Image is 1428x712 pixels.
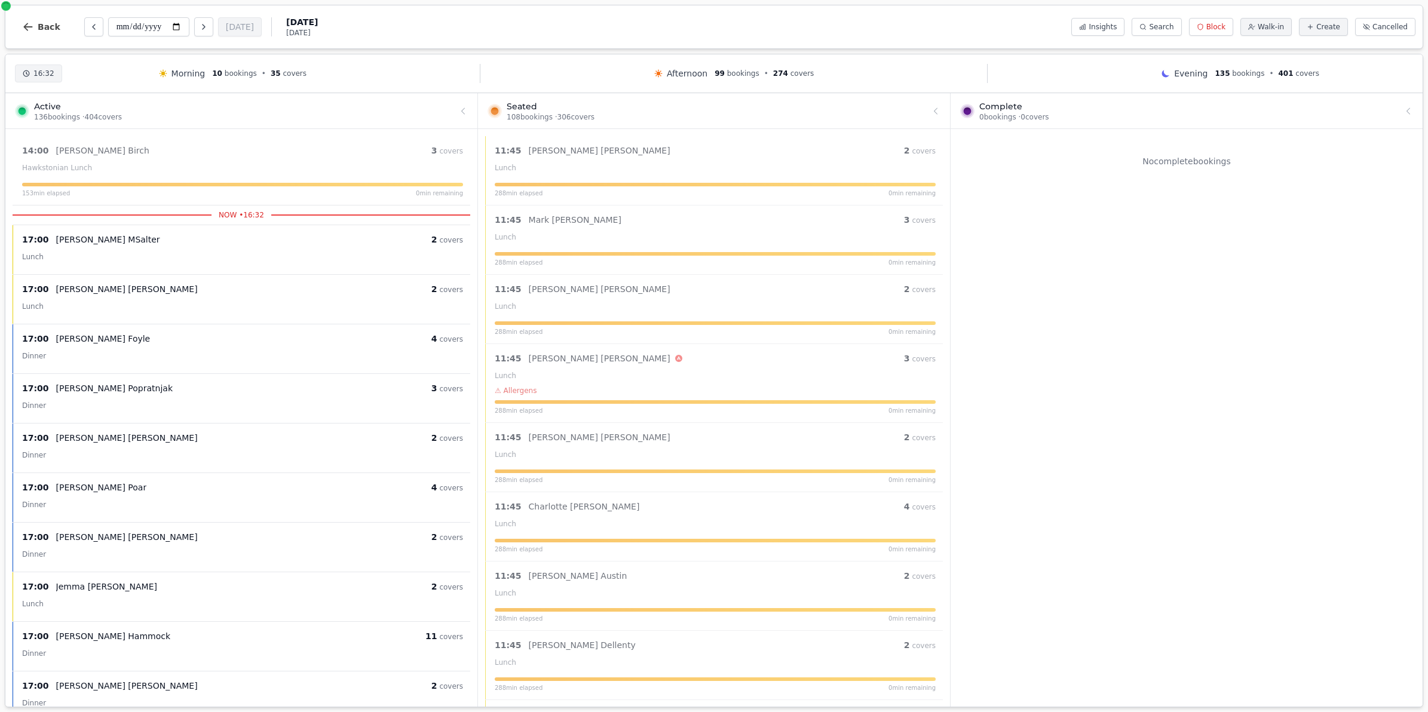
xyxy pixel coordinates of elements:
[56,145,149,156] p: [PERSON_NAME] Birch
[495,214,522,226] span: 11:45
[56,283,198,295] p: [PERSON_NAME] [PERSON_NAME]
[439,286,463,294] span: covers
[22,600,44,608] span: Lunch
[151,484,158,491] svg: Customer message
[22,333,49,345] span: 17:00
[888,614,936,623] span: 0 min remaining
[431,235,437,244] span: 2
[888,545,936,554] span: 0 min remaining
[495,570,522,582] span: 11:45
[1316,22,1340,32] span: Create
[1240,18,1292,36] button: Walk-in
[22,253,44,261] span: Lunch
[495,386,537,395] span: ⚠ Allergens
[1206,22,1225,32] span: Block
[495,233,516,241] span: Lunch
[1299,18,1348,36] button: Create
[56,234,160,245] p: [PERSON_NAME] MSalter
[439,147,463,155] span: covers
[495,372,516,380] span: Lunch
[1372,22,1408,32] span: Cancelled
[431,284,437,294] span: 2
[439,533,463,542] span: covers
[667,67,707,79] span: Afternoon
[495,145,522,156] span: 11:45
[22,699,46,707] span: Dinner
[912,503,936,511] span: covers
[431,483,437,492] span: 4
[212,210,271,220] span: NOW • 16:32
[22,189,70,198] span: 153 min elapsed
[439,484,463,492] span: covers
[22,145,49,156] span: 14:00
[84,17,103,36] button: Previous day
[218,17,262,36] button: [DATE]
[715,69,725,78] span: 99
[904,146,910,155] span: 2
[495,302,516,311] span: Lunch
[912,147,936,155] span: covers
[439,236,463,244] span: covers
[262,69,266,78] span: •
[22,680,49,692] span: 17:00
[439,434,463,443] span: covers
[495,501,522,512] span: 11:45
[22,401,46,410] span: Dinner
[1295,69,1319,78] span: covers
[225,69,257,78] span: bookings
[431,146,437,155] span: 3
[495,327,543,336] span: 288 min elapsed
[439,385,463,393] span: covers
[764,69,768,78] span: •
[529,431,670,443] p: [PERSON_NAME] [PERSON_NAME]
[727,69,759,78] span: bookings
[22,581,49,593] span: 17:00
[495,431,522,443] span: 11:45
[904,502,910,511] span: 4
[56,481,147,493] p: [PERSON_NAME] Poar
[1174,67,1208,79] span: Evening
[495,520,516,528] span: Lunch
[888,406,936,415] span: 0 min remaining
[790,69,814,78] span: covers
[1089,22,1117,32] span: Insights
[1258,22,1284,32] span: Walk-in
[22,630,49,642] span: 17:00
[888,683,936,692] span: 0 min remaining
[56,432,198,444] p: [PERSON_NAME] [PERSON_NAME]
[171,67,206,79] span: Morning
[22,550,46,558] span: Dinner
[1269,69,1273,78] span: •
[431,433,437,443] span: 2
[22,164,92,172] span: Hawkstonian Lunch
[38,23,60,31] span: Back
[431,681,437,690] span: 2
[495,352,522,364] span: 11:45
[56,531,198,543] p: [PERSON_NAME] [PERSON_NAME]
[529,214,621,226] p: Mark [PERSON_NAME]
[56,680,198,692] p: [PERSON_NAME] [PERSON_NAME]
[22,531,49,543] span: 17:00
[271,69,281,78] span: 35
[958,155,1415,167] p: No complete bookings
[912,642,936,650] span: covers
[888,327,936,336] span: 0 min remaining
[495,614,543,623] span: 288 min elapsed
[912,355,936,363] span: covers
[904,571,910,581] span: 2
[912,216,936,225] span: covers
[495,639,522,651] span: 11:45
[529,501,640,512] p: Charlotte [PERSON_NAME]
[1232,69,1264,78] span: bookings
[194,17,213,36] button: Next day
[904,284,910,294] span: 2
[439,633,463,641] span: covers
[22,501,46,509] span: Dinner
[1149,22,1173,32] span: Search
[904,640,910,650] span: 2
[904,354,910,363] span: 3
[22,234,49,245] span: 17:00
[1215,69,1230,78] span: 135
[431,383,437,393] span: 3
[495,658,516,667] span: Lunch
